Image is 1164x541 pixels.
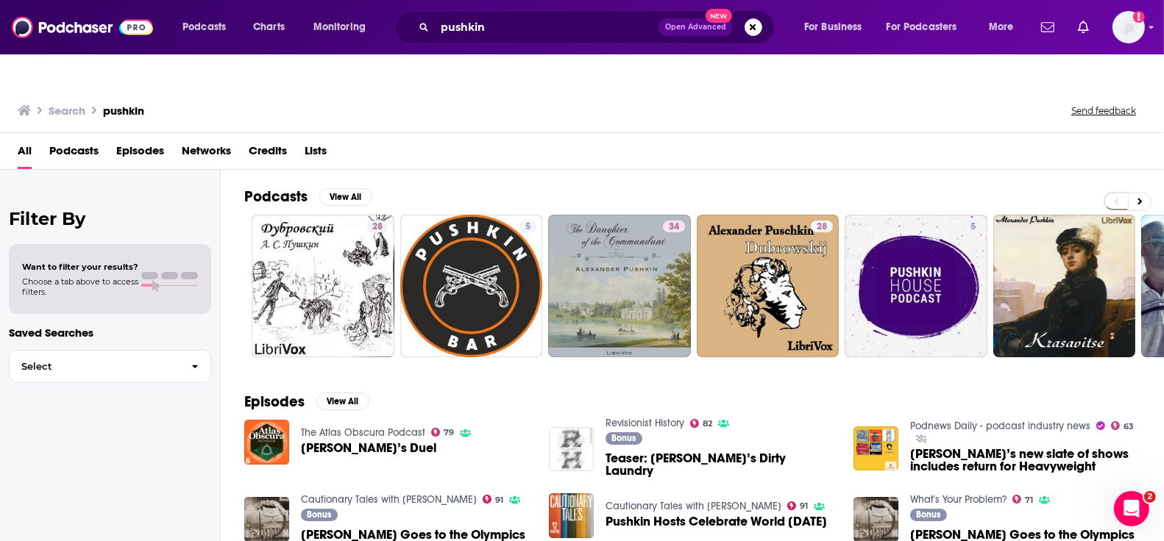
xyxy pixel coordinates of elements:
[1111,421,1135,430] a: 63
[116,139,164,169] a: Episodes
[910,493,1007,506] a: What's Your Problem?
[1112,11,1145,43] span: Logged in as lemya
[301,426,425,439] a: The Atlas Obscura Podcast
[400,215,543,357] a: 5
[665,24,726,31] span: Open Advanced
[794,15,881,39] button: open menu
[444,429,454,436] span: 79
[663,221,685,232] a: 34
[910,448,1140,473] span: [PERSON_NAME]’s new slate of shows includes return for Heavyweight
[1114,491,1149,526] iframe: Intercom live chat
[244,420,289,465] img: Pushkin’s Duel
[366,221,388,232] a: 28
[307,510,331,519] span: Bonus
[606,452,836,477] a: Teaser: Pushkin’s Dirty Laundry
[305,139,327,169] a: Lists
[103,104,144,118] h3: pushkin
[910,529,1135,541] span: [PERSON_NAME] Goes to the Olympics
[845,215,987,357] a: 5
[525,220,530,234] span: 5
[12,13,153,41] img: Podchaser - Follow, Share and Rate Podcasts
[690,419,713,428] a: 82
[519,221,536,232] a: 5
[549,493,594,538] a: Pushkin Hosts Celebrate World Happiness Day
[316,393,369,410] button: View All
[244,393,369,411] a: EpisodesView All
[18,139,32,169] a: All
[301,529,525,541] span: [PERSON_NAME] Goes to the Olympics
[877,15,979,39] button: open menu
[301,442,436,454] span: [PERSON_NAME]’s Duel
[319,188,372,206] button: View All
[9,208,211,229] h2: Filter By
[1124,423,1134,430] span: 63
[22,276,138,297] span: Choose a tab above to access filters.
[49,139,99,169] a: Podcasts
[408,10,789,44] div: Search podcasts, credits, & more...
[800,503,808,509] span: 91
[606,500,781,512] a: Cautionary Tales with Tim Harford
[244,187,308,206] h2: Podcasts
[910,420,1090,432] a: Podnews Daily - podcast industry news
[606,515,827,528] span: Pushkin Hosts Celebrate World [DATE]
[244,15,294,39] a: Charts
[172,15,245,39] button: open menu
[301,442,436,454] a: Pushkin’s Duel
[606,515,827,528] a: Pushkin Hosts Celebrate World Happiness Day
[495,497,503,504] span: 91
[916,510,940,519] span: Bonus
[965,221,982,232] a: 5
[301,493,477,506] a: Cautionary Tales with Tim Harford
[548,215,691,357] a: 34
[817,220,827,234] span: 28
[313,17,366,37] span: Monitoring
[697,215,840,357] a: 28
[49,104,85,118] h3: Search
[249,139,287,169] a: Credits
[887,17,957,37] span: For Podcasters
[253,17,285,37] span: Charts
[989,17,1014,37] span: More
[1012,495,1034,504] a: 71
[706,9,732,23] span: New
[549,427,594,472] img: Teaser: Pushkin’s Dirty Laundry
[669,220,679,234] span: 34
[22,262,138,272] span: Want to filter your results?
[854,426,898,471] img: Pushkin’s new slate of shows includes return for Heavyweight
[182,17,226,37] span: Podcasts
[372,220,383,234] span: 28
[9,326,211,340] p: Saved Searches
[910,529,1135,541] a: Pushkin Goes to the Olympics
[979,15,1032,39] button: open menu
[244,393,305,411] h2: Episodes
[1035,15,1060,40] a: Show notifications dropdown
[970,220,976,234] span: 5
[659,18,733,36] button: Open AdvancedNew
[1072,15,1095,40] a: Show notifications dropdown
[483,495,504,504] a: 91
[787,501,809,510] a: 91
[1112,11,1145,43] img: User Profile
[811,221,833,232] a: 28
[804,17,862,37] span: For Business
[1112,11,1145,43] button: Show profile menu
[1144,491,1156,503] span: 2
[303,15,385,39] button: open menu
[10,362,180,371] span: Select
[611,434,636,443] span: Bonus
[244,187,372,206] a: PodcastsView All
[1025,497,1033,504] span: 71
[703,420,712,427] span: 82
[182,139,231,169] span: Networks
[252,215,394,357] a: 28
[606,452,836,477] span: Teaser: [PERSON_NAME]’s Dirty Laundry
[301,529,525,541] a: Pushkin Goes to the Olympics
